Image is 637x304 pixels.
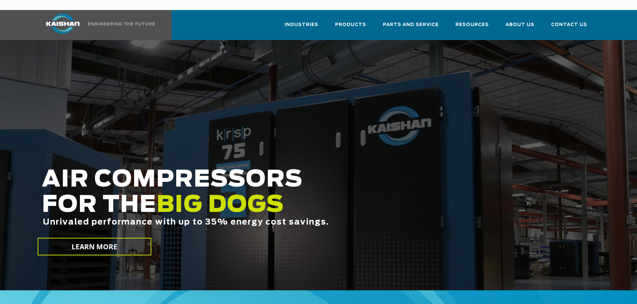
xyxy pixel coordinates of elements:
a: About Us [506,16,534,39]
img: Engineering the future [88,22,155,25]
a: Parts and Service [383,16,439,39]
span: About Us [506,21,534,29]
span: Contact Us [551,21,587,29]
a: Resources [455,16,489,39]
span: Resources [455,21,489,29]
span: Industries [285,21,318,29]
a: Kaishan USA [38,10,156,40]
span: Products [335,21,366,29]
a: LEARN MORE [37,238,151,256]
a: Contact Us [551,16,587,39]
span: Parts and Service [383,21,439,29]
span: Unrivaled performance with up to 35% energy cost savings. [43,218,329,226]
span: LEARN MORE [71,242,117,252]
span: BIG DOGS [156,194,284,217]
h2: AIR COMPRESSORS FOR THE [42,167,502,248]
a: Products [335,16,366,39]
a: Industries [285,16,318,39]
img: kaishan logo [38,14,88,34]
